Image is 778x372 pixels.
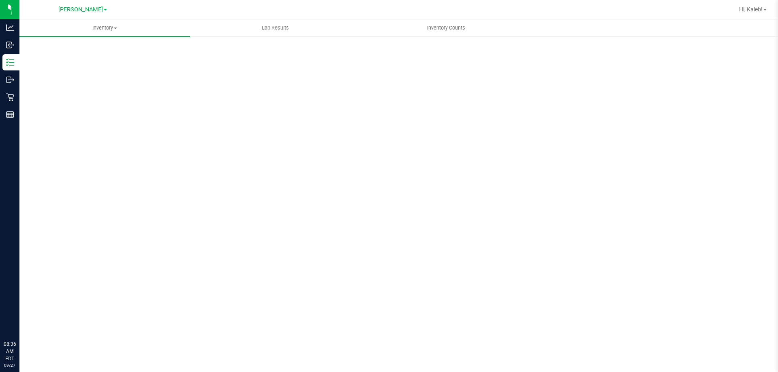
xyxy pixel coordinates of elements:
p: 09/27 [4,362,16,368]
span: Hi, Kaleb! [739,6,763,13]
a: Inventory Counts [361,19,531,36]
span: Lab Results [251,24,300,32]
span: Inventory Counts [416,24,476,32]
inline-svg: Retail [6,93,14,101]
inline-svg: Outbound [6,76,14,84]
inline-svg: Inventory [6,58,14,66]
a: Lab Results [190,19,361,36]
inline-svg: Reports [6,111,14,119]
span: Inventory [19,24,190,32]
p: 08:36 AM EDT [4,340,16,362]
a: Inventory [19,19,190,36]
span: [PERSON_NAME] [58,6,103,13]
inline-svg: Inbound [6,41,14,49]
inline-svg: Analytics [6,23,14,32]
